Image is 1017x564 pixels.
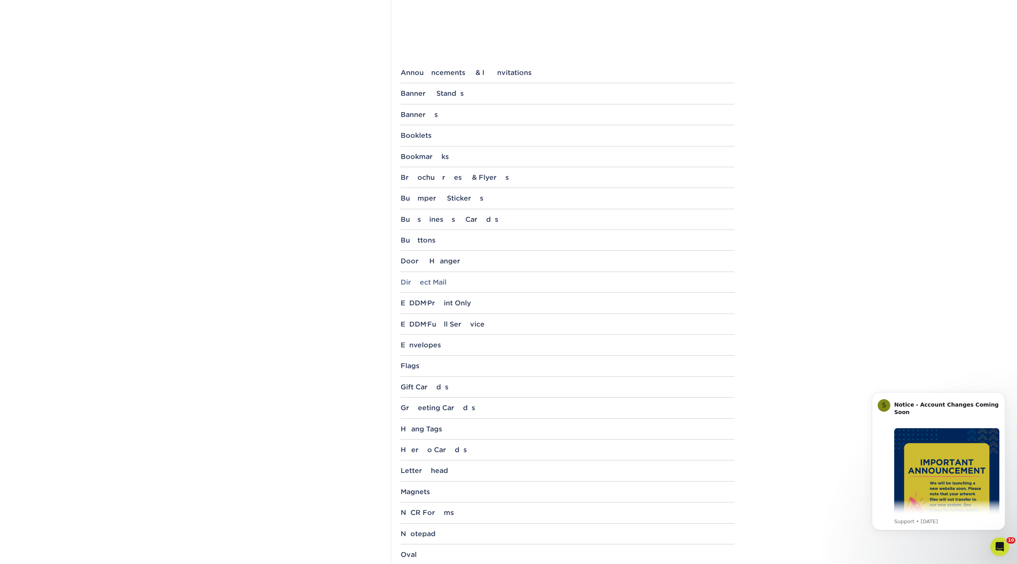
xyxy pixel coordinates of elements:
small: ® [426,301,427,305]
div: Gift Cards [401,383,734,391]
div: NCR Forms [401,509,734,517]
div: Banner Stands [401,89,734,97]
div: Letterhead [401,467,734,475]
div: Door Hanger [401,257,734,265]
div: Banners [401,111,734,119]
div: Booklets [401,131,734,139]
div: Hang Tags [401,425,734,433]
iframe: Google Customer Reviews [2,540,67,561]
div: Envelopes [401,341,734,349]
span: 10 [1006,537,1015,544]
div: Notepad [401,530,734,538]
div: Bookmarks [401,153,734,161]
iframe: Intercom live chat [990,537,1009,556]
div: Business Cards [401,215,734,223]
div: EDDM Print Only [401,299,734,307]
div: Buttons [401,236,734,244]
div: Flags [401,362,734,370]
div: Oval [401,551,734,559]
div: Magnets [401,488,734,496]
iframe: Intercom notifications message [860,380,1017,543]
div: EDDM Full Service [401,320,734,328]
div: Brochures & Flyers [401,173,734,181]
div: Bumper Stickers [401,194,734,202]
div: Hero Cards [401,446,734,454]
div: Direct Mail [401,278,734,286]
div: Announcements & Invitations [401,69,734,77]
div: Greeting Cards [401,404,734,412]
small: ® [426,322,427,326]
